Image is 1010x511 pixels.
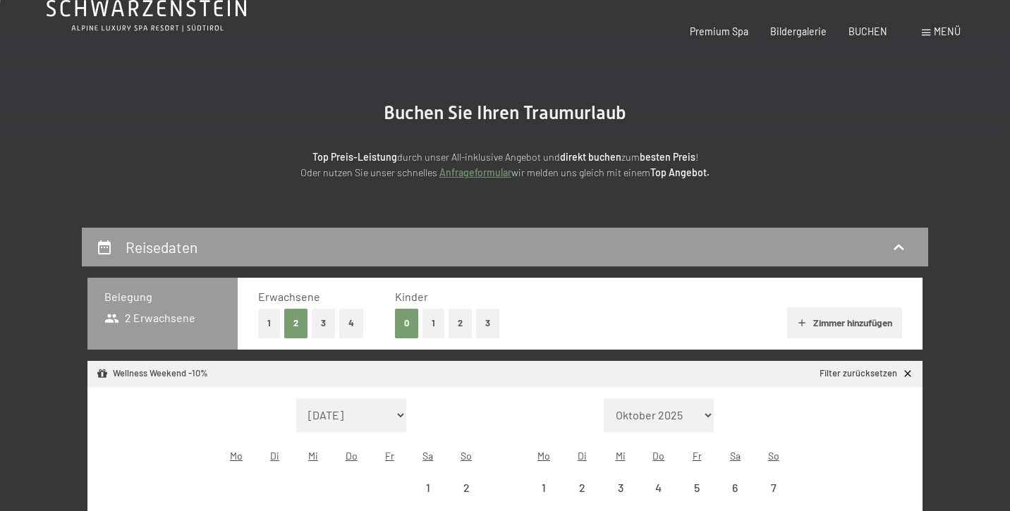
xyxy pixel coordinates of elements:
[422,309,444,338] button: 1
[716,468,754,506] div: Anreise nicht möglich
[616,450,626,462] abbr: Mittwoch
[461,450,472,462] abbr: Sonntag
[730,450,741,462] abbr: Samstag
[476,309,499,338] button: 3
[640,468,678,506] div: Anreise nicht möglich
[820,367,913,380] a: Filter zurücksetzen
[230,450,243,462] abbr: Montag
[195,149,815,181] p: durch unser All-inklusive Angebot und zum ! Oder nutzen Sie unser schnelles wir melden uns gleich...
[693,450,702,462] abbr: Freitag
[312,151,397,163] strong: Top Preis-Leistung
[258,290,320,303] span: Erwachsene
[308,450,318,462] abbr: Mittwoch
[97,368,109,380] svg: Angebot/Paket
[97,367,208,380] div: Wellness Weekend -10%
[537,450,550,462] abbr: Montag
[716,468,754,506] div: Sat Dec 06 2025
[104,289,221,304] h3: Belegung
[755,468,793,506] div: Anreise nicht möglich
[339,309,363,338] button: 4
[346,450,358,462] abbr: Donnerstag
[525,468,563,506] div: Anreise nicht möglich
[409,468,447,506] div: Anreise nicht möglich
[449,309,472,338] button: 2
[563,468,601,506] div: Tue Dec 02 2025
[126,238,197,256] h2: Reisedaten
[690,25,748,37] a: Premium Spa
[755,468,793,506] div: Sun Dec 07 2025
[270,450,279,462] abbr: Dienstag
[640,468,678,506] div: Thu Dec 04 2025
[563,468,601,506] div: Anreise nicht möglich
[934,25,961,37] span: Menü
[848,25,887,37] a: BUCHEN
[768,450,779,462] abbr: Sonntag
[601,468,639,506] div: Wed Dec 03 2025
[312,309,335,338] button: 3
[770,25,827,37] a: Bildergalerie
[409,468,447,506] div: Sat Nov 01 2025
[384,102,626,123] span: Buchen Sie Ihren Traumurlaub
[578,450,587,462] abbr: Dienstag
[104,310,195,326] span: 2 Erwachsene
[678,468,716,506] div: Fri Dec 05 2025
[395,290,428,303] span: Kinder
[439,166,511,178] a: Anfrageformular
[395,309,418,338] button: 0
[284,309,308,338] button: 2
[787,307,902,338] button: Zimmer hinzufügen
[525,468,563,506] div: Mon Dec 01 2025
[640,151,695,163] strong: besten Preis
[560,151,621,163] strong: direkt buchen
[258,309,280,338] button: 1
[422,450,433,462] abbr: Samstag
[447,468,485,506] div: Anreise nicht möglich
[650,166,710,178] strong: Top Angebot.
[447,468,485,506] div: Sun Nov 02 2025
[678,468,716,506] div: Anreise nicht möglich
[385,450,394,462] abbr: Freitag
[601,468,639,506] div: Anreise nicht möglich
[652,450,664,462] abbr: Donnerstag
